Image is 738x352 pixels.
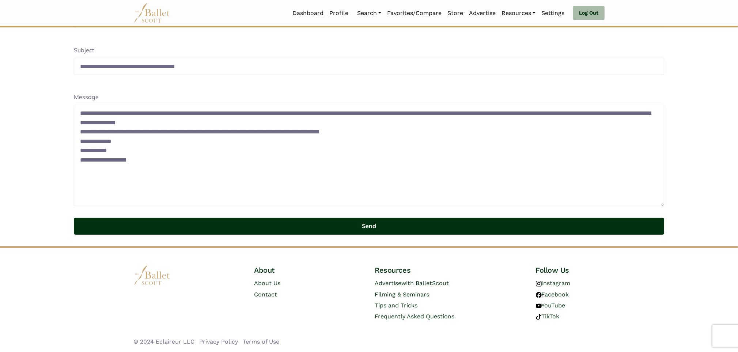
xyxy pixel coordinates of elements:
a: Contact [254,291,277,298]
a: Facebook [536,291,569,298]
a: Profile [326,5,351,21]
span: with BalletScout [402,280,449,287]
a: Privacy Policy [200,338,238,345]
img: youtube logo [536,303,542,309]
div: Subject [74,40,664,58]
a: Instagram [536,280,571,287]
a: Store [444,5,466,21]
a: TikTok [536,313,560,320]
a: Frequently Asked Questions [375,313,455,320]
a: Tips and Tricks [375,302,418,309]
h4: About [254,265,323,275]
a: Dashboard [289,5,326,21]
li: © 2024 Eclaireur LLC [134,337,195,347]
h4: Resources [375,265,484,275]
img: facebook logo [536,292,542,298]
a: Search [354,5,384,21]
a: Terms of Use [243,338,280,345]
a: Filming & Seminars [375,291,429,298]
a: Advertisewith BalletScout [375,280,449,287]
a: Advertise [466,5,499,21]
img: instagram logo [536,281,542,287]
a: YouTube [536,302,565,309]
a: Resources [499,5,538,21]
a: Favorites/Compare [384,5,444,21]
a: Settings [538,5,567,21]
h4: Follow Us [536,265,605,275]
a: Log Out [573,6,604,20]
img: logo [134,265,170,285]
button: Send [74,218,664,235]
div: Message [74,87,664,105]
img: tiktok logo [536,314,542,320]
a: About Us [254,280,281,287]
